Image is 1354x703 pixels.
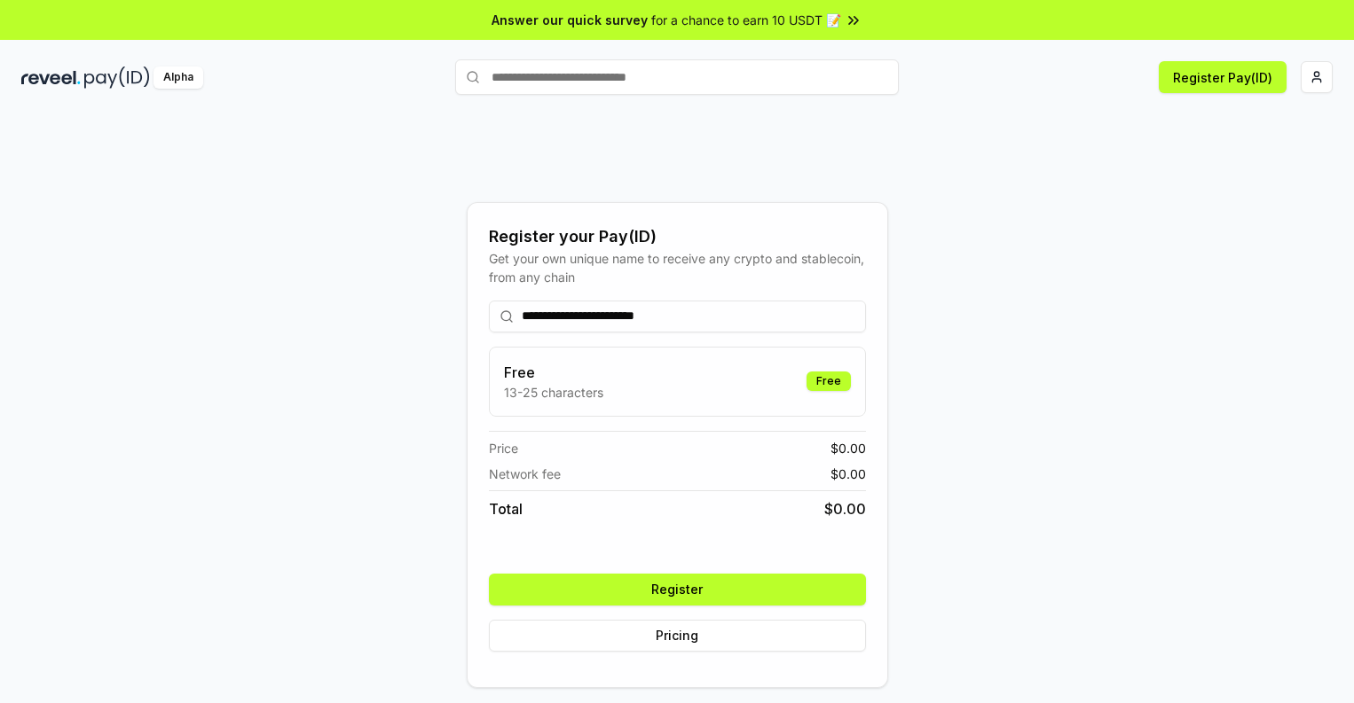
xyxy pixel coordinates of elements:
[84,66,150,89] img: pay_id
[489,465,561,483] span: Network fee
[489,498,523,519] span: Total
[1159,61,1287,93] button: Register Pay(ID)
[489,439,518,457] span: Price
[651,11,841,29] span: for a chance to earn 10 USDT 📝
[154,66,203,89] div: Alpha
[489,249,866,286] div: Get your own unique name to receive any crypto and stablecoin, from any chain
[492,11,648,29] span: Answer our quick survey
[21,66,81,89] img: reveel_dark
[831,439,866,457] span: $ 0.00
[504,383,603,402] p: 13-25 characters
[807,371,851,391] div: Free
[489,620,866,652] button: Pricing
[489,224,866,249] div: Register your Pay(ID)
[489,574,866,605] button: Register
[824,498,866,519] span: $ 0.00
[504,362,603,383] h3: Free
[831,465,866,483] span: $ 0.00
